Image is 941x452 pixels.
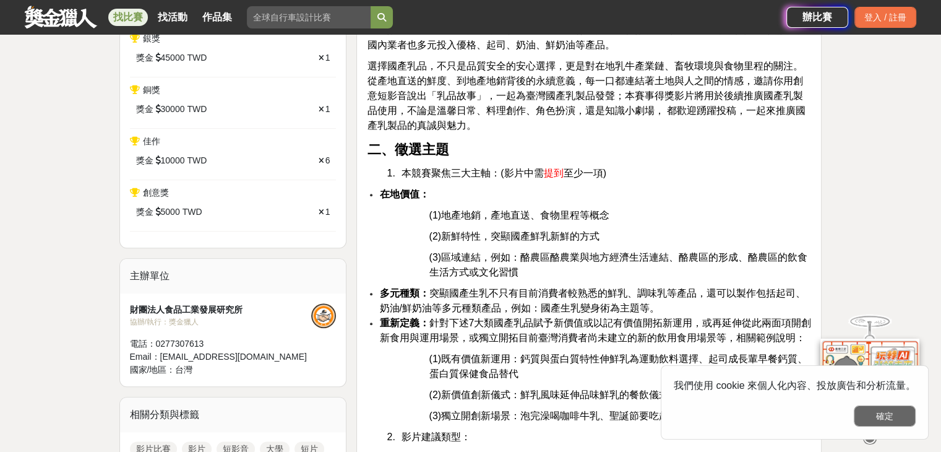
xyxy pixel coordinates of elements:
span: 我們使用 cookie 來個人化內容、投放廣告和分析流量。 [674,380,916,391]
span: 獎金 [136,154,153,167]
span: 選擇國產乳品，不只是品質安全的安心選擇，更是對在地乳牛產業鏈、畜牧環境與食物里程的關注。從產地直送的鮮度、到地產地銷背後的永續意義，每一口都連結著土地與人之間的情感，邀請你用創意短影音說出「乳品... [367,61,805,131]
span: 針對下述7大類國產乳品賦予新價值或以記有價值開拓新運用，或再延伸從此兩面項開創新食用與運用場景，或獨立開拓目前臺灣消費者尚未建立的新的飲用食用場景等，相關範例說明： [379,318,810,343]
a: 作品集 [197,9,237,26]
input: 全球自行車設計比賽 [247,6,371,28]
div: 主辦單位 [120,259,346,293]
span: (1)地產地銷，產地直送、食物里程等概念 [429,210,609,220]
span: 獎金 [136,206,153,219]
span: 5000 [161,206,180,219]
strong: 多元種類： [379,288,429,298]
a: 找比賽 [108,9,148,26]
strong: 二、徵選主題 [367,142,449,157]
strong: 在地價值： [379,189,429,199]
span: TWD [187,154,207,167]
span: 30000 [161,103,185,116]
span: 提到 [544,168,564,178]
img: d2146d9a-e6f6-4337-9592-8cefde37ba6b.png [820,332,919,415]
span: (2)新價值創新儀式：鮮乳風味延伸品味鮮乳的餐飲儀式 [429,389,669,400]
div: 財團法人食品工業發展研究所 [130,303,312,316]
span: (3)區域連結，例如：酪農區酪農業與地方經濟生活連結、酪農區的形成、酪農區的飲食生活方式或文化習慣 [429,252,807,277]
span: 1 [325,53,330,63]
span: 佳作 [143,136,160,146]
span: (2)新鮮特性，突顯國產鮮乳新鮮的方式 [429,231,599,241]
span: 1. [387,168,395,178]
span: (3)獨立開創新場景：泡完澡喝咖啡牛乳、聖誕節要吃起司盤 [429,411,689,421]
span: 1 [325,207,330,217]
div: 相關分類與標籤 [120,398,346,432]
span: 國家/地區： [130,365,176,375]
span: (1)既有價值新運用：鈣質與蛋白質特性伸鮮乳為運動飲料選擇、起司成長輩早餐鈣質、蛋白質保健食品替代 [429,354,807,379]
span: 國產酪農乳業已發展70餘年，過往國產生乳主要做成鮮乳、優酪乳、冷藏調味乳等，但隨市場需求，國內業者也多元投入優格、起司、奶油、鮮奶油等產品。 [367,25,804,50]
span: 至少一項) [564,168,606,178]
span: 本競賽聚焦三大主軸：(影片中需 [402,168,543,178]
span: 1 [325,104,330,114]
span: 銅獎 [143,85,160,95]
span: 45000 [161,51,185,64]
a: 辦比賽 [786,7,848,28]
span: 6 [325,155,330,165]
strong: 重新定義： [379,318,429,328]
div: 電話： 0277307613 [130,337,312,350]
span: TWD [187,103,207,116]
a: 找活動 [153,9,192,26]
span: 銀獎 [143,33,160,43]
span: 影片建議類型： [402,432,471,442]
span: 10000 [161,154,185,167]
div: Email： [EMAIL_ADDRESS][DOMAIN_NAME] [130,350,312,363]
div: 協辦/執行： 獎金獵人 [130,316,312,328]
span: 2. [387,432,395,442]
span: TWD [183,206,202,219]
span: TWD [187,51,207,64]
span: 創意獎 [143,188,169,198]
span: 突顯國產生乳不只有目前消費者較熟悉的鮮乳、調味乳等產品，還可以製作包括起司、奶油/鮮奶油等多元種類產品，例如：國產生乳變身術為主題等。 [379,288,805,313]
button: 確定 [854,406,916,427]
span: 獎金 [136,103,153,116]
span: 台灣 [175,365,192,375]
span: 獎金 [136,51,153,64]
div: 登入 / 註冊 [854,7,916,28]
